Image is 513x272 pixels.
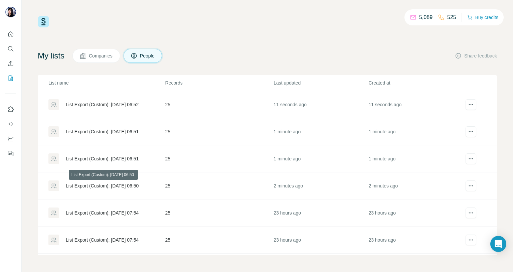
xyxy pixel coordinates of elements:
td: 23 hours ago [273,227,368,254]
div: List Export (Custom): [DATE] 06:52 [66,101,139,108]
span: People [140,52,155,59]
td: 2 minutes ago [273,172,368,199]
button: Feedback [5,147,16,159]
p: List name [48,80,165,86]
p: Created at [368,80,463,86]
button: actions [466,235,476,245]
button: Quick start [5,28,16,40]
img: Avatar [5,7,16,17]
p: 5,089 [419,13,433,21]
button: Dashboard [5,133,16,145]
div: Open Intercom Messenger [490,236,506,252]
span: Companies [89,52,113,59]
button: Buy credits [467,13,498,22]
button: Use Surfe API [5,118,16,130]
td: 11 seconds ago [368,91,463,118]
div: List Export (Custom): [DATE] 07:54 [66,237,139,243]
p: Records [165,80,273,86]
td: 25 [165,145,274,172]
button: actions [466,208,476,218]
div: List Export (Custom): [DATE] 06:51 [66,128,139,135]
p: Last updated [274,80,368,86]
button: Enrich CSV [5,57,16,70]
td: 2 minutes ago [368,172,463,199]
td: 1 minute ago [368,145,463,172]
td: 23 hours ago [273,199,368,227]
button: Search [5,43,16,55]
div: List Export (Custom): [DATE] 06:50 [66,182,139,189]
td: 1 minute ago [273,118,368,145]
td: 25 [165,118,274,145]
button: actions [466,126,476,137]
td: 25 [165,199,274,227]
p: 525 [447,13,456,21]
td: 25 [165,91,274,118]
button: actions [466,153,476,164]
button: Share feedback [455,52,497,59]
img: Surfe Logo [38,16,49,27]
h4: My lists [38,50,64,61]
td: 23 hours ago [368,227,463,254]
button: My lists [5,72,16,84]
button: actions [466,180,476,191]
div: List Export (Custom): [DATE] 06:51 [66,155,139,162]
td: 25 [165,172,274,199]
td: 11 seconds ago [273,91,368,118]
td: 1 minute ago [273,145,368,172]
button: actions [466,99,476,110]
td: 25 [165,227,274,254]
td: 1 minute ago [368,118,463,145]
button: Use Surfe on LinkedIn [5,103,16,115]
td: 23 hours ago [368,199,463,227]
div: List Export (Custom): [DATE] 07:54 [66,210,139,216]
